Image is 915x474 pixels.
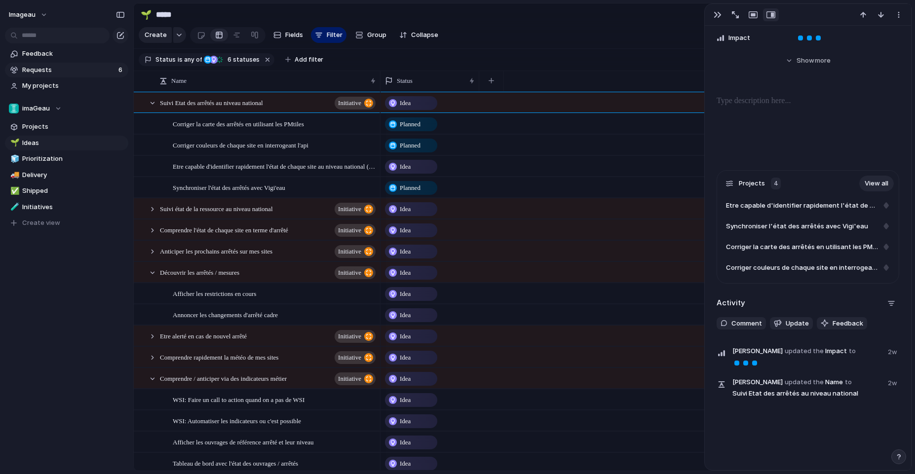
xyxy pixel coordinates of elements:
[770,317,813,330] button: Update
[203,54,262,65] button: 6 statuses
[338,372,361,386] span: initiative
[10,185,17,197] div: ✅
[338,96,361,110] span: initiative
[5,78,128,93] a: My projects
[785,346,824,356] span: updated the
[279,53,329,67] button: Add filter
[859,176,894,191] a: View all
[9,186,19,196] button: ✅
[171,76,187,86] span: Name
[225,55,260,64] span: statuses
[726,221,868,231] span: Synchroniser l'état des arrêtés avec Vigi'eau
[350,27,391,43] button: Group
[173,436,314,447] span: Afficher les ouvrages de référence arrêté et leur niveau
[400,289,411,299] span: Idea
[173,415,301,426] span: WSI: Automatiser les indicateurs ou c'est possible
[160,351,278,363] span: Comprendre rapidement la météo de mes sites
[173,118,304,129] span: Corriger la carte des arrêtés en utilisant les PMtiles
[173,394,305,405] span: WSI: Faire un call to action quand on a pas de WSI
[786,319,809,328] span: Update
[22,49,125,59] span: Feedback
[138,7,154,23] button: 🌱
[5,168,128,182] a: 🚚Delivery
[338,266,361,280] span: initiative
[726,201,878,211] span: Etre capable d'identifier rapidement l'état de chaque site au niveau national (par ex en filtrant...
[731,319,762,328] span: Comment
[849,346,856,356] span: to
[400,374,411,384] span: Idea
[845,377,852,387] span: to
[269,27,307,43] button: Fields
[400,119,420,129] span: Planned
[400,353,411,363] span: Idea
[732,346,783,356] span: [PERSON_NAME]
[367,30,386,40] span: Group
[22,202,125,212] span: Initiatives
[155,55,176,64] span: Status
[327,30,343,40] span: Filter
[400,416,411,426] span: Idea
[400,438,411,447] span: Idea
[160,245,272,256] span: Anticiper les prochains arrêtés sur mes sites
[5,63,128,77] a: Requests6
[400,162,411,172] span: Idea
[5,119,128,134] a: Projects
[400,225,411,235] span: Idea
[141,8,152,21] div: 🌱
[888,376,899,388] span: 2w
[160,224,288,235] span: Comprendre l'état de chaque site en terme d'arrêté
[400,247,411,256] span: Idea
[717,52,899,70] button: Showmore
[178,55,183,64] span: is
[183,55,202,64] span: any of
[5,136,128,150] a: 🌱Ideas
[817,317,867,330] button: Feedback
[717,317,766,330] button: Comment
[4,7,53,23] button: imageau
[338,351,361,365] span: initiative
[335,330,376,343] button: initiative
[160,330,247,341] span: Etre alerté en cas de nouvel arrêté
[726,263,878,273] span: Corriger couleurs de chaque site en interrogeant l'api
[22,186,125,196] span: Shipped
[22,104,50,113] span: imaGeau
[145,30,167,40] span: Create
[118,65,124,75] span: 6
[395,27,442,43] button: Collapse
[160,266,239,278] span: Découvrir les arrêtés / mesures
[5,151,128,166] a: 🧊Prioritization
[400,310,411,320] span: Idea
[400,141,420,150] span: Planned
[338,202,361,216] span: initiative
[815,56,831,66] span: more
[173,160,377,172] span: Etre capable d'identifier rapidement l'état de chaque site au niveau national (par ex en filtrant...
[225,56,233,63] span: 6
[10,137,17,148] div: 🌱
[173,288,256,299] span: Afficher les restrictions en cours
[9,170,19,180] button: 🚚
[400,331,411,341] span: Idea
[732,376,882,399] span: Name Suivi Etat des arrêtés au niveau national
[717,297,745,309] h2: Activity
[5,200,128,215] a: 🧪Initiatives
[400,268,411,278] span: Idea
[9,154,19,164] button: 🧊
[400,98,411,108] span: Idea
[22,170,125,180] span: Delivery
[9,202,19,212] button: 🧪
[400,183,420,193] span: Planned
[335,203,376,216] button: initiative
[5,183,128,198] a: ✅Shipped
[739,179,765,188] span: Projects
[22,154,125,164] span: Prioritization
[173,309,278,320] span: Annoncer les changements d'arrêté cadre
[726,242,878,252] span: Corriger la carte des arrêtés en utilisant les PMtiles
[139,27,172,43] button: Create
[5,46,128,61] a: Feedback
[5,101,128,116] button: imaGeau
[10,169,17,181] div: 🚚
